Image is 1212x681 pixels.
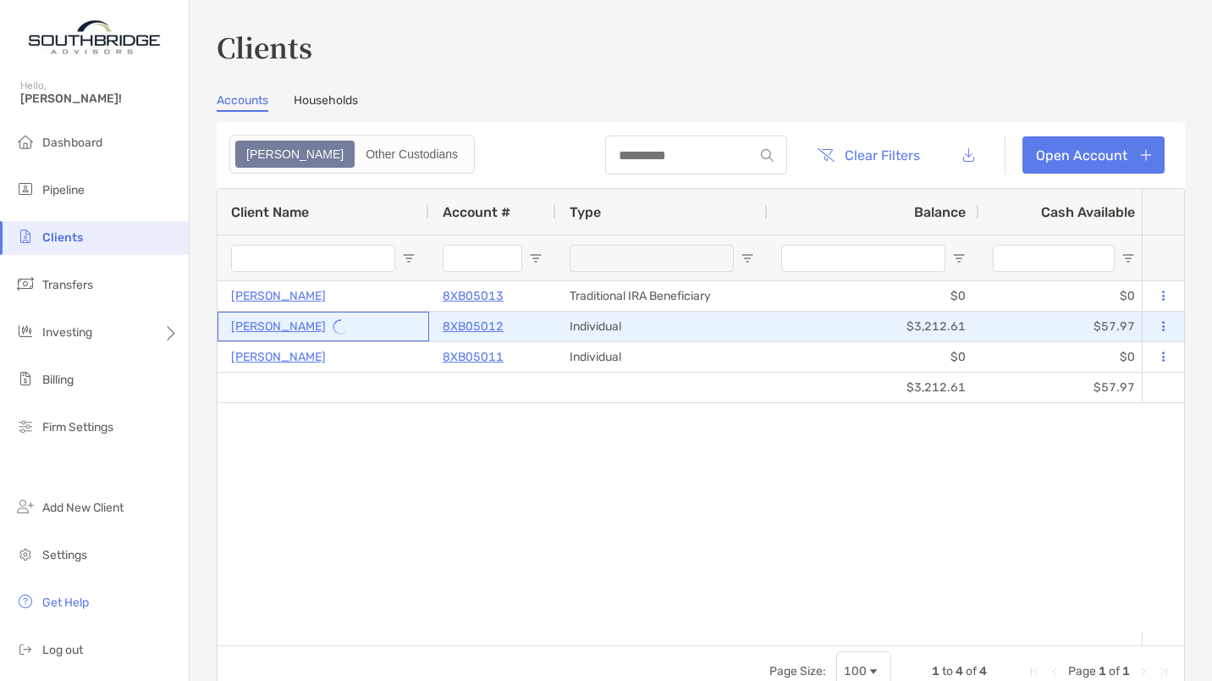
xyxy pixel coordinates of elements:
[1109,664,1120,678] span: of
[443,346,504,368] a: 8XB05011
[20,91,179,106] span: [PERSON_NAME]!
[15,368,36,389] img: billing icon
[15,131,36,152] img: dashboard icon
[556,342,768,372] div: Individual
[15,321,36,341] img: investing icon
[42,136,102,150] span: Dashboard
[15,416,36,436] img: firm-settings icon
[42,373,74,387] span: Billing
[231,245,395,272] input: Client Name Filter Input
[15,226,36,246] img: clients icon
[229,135,475,174] div: segmented control
[443,204,510,220] span: Account #
[1157,665,1171,678] div: Last Page
[231,346,326,368] a: [PERSON_NAME]
[217,27,1185,66] h3: Clients
[1041,204,1135,220] span: Cash Available
[942,664,953,678] span: to
[979,373,1149,402] div: $57.97
[15,496,36,517] img: add_new_client icon
[979,281,1149,311] div: $0
[993,245,1115,272] input: Cash Available Filter Input
[768,373,979,402] div: $3,212.61
[42,325,92,340] span: Investing
[42,420,113,435] span: Firm Settings
[844,664,867,678] div: 100
[1122,664,1130,678] span: 1
[979,342,1149,372] div: $0
[15,639,36,659] img: logout icon
[979,664,987,678] span: 4
[768,312,979,341] div: $3,212.61
[443,285,504,307] a: 8XB05013
[231,204,309,220] span: Client Name
[1027,665,1041,678] div: First Page
[237,142,353,166] div: Zoe
[768,281,979,311] div: $0
[966,664,977,678] span: of
[42,548,87,562] span: Settings
[529,252,543,265] button: Open Filter Menu
[20,7,168,68] img: Zoe Logo
[768,342,979,372] div: $0
[231,316,326,337] a: [PERSON_NAME]
[294,93,358,112] a: Households
[356,142,467,166] div: Other Custodians
[769,664,826,678] div: Page Size:
[443,316,504,337] a: 8XB05012
[932,664,939,678] span: 1
[741,252,754,265] button: Open Filter Menu
[42,230,83,245] span: Clients
[42,278,93,292] span: Transfers
[15,179,36,199] img: pipeline icon
[952,252,966,265] button: Open Filter Menu
[402,252,416,265] button: Open Filter Menu
[804,136,933,174] button: Clear Filters
[42,183,85,197] span: Pipeline
[1137,665,1150,678] div: Next Page
[914,204,966,220] span: Balance
[1022,136,1165,174] a: Open Account
[42,595,89,610] span: Get Help
[979,312,1149,341] div: $57.97
[1121,252,1135,265] button: Open Filter Menu
[1048,665,1061,678] div: Previous Page
[761,149,774,162] img: input icon
[443,245,522,272] input: Account # Filter Input
[556,281,768,311] div: Traditional IRA Beneficiary
[556,312,768,341] div: Individual
[15,544,36,564] img: settings icon
[956,664,963,678] span: 4
[15,274,36,294] img: transfers icon
[42,643,83,657] span: Log out
[231,285,326,307] a: [PERSON_NAME]
[570,204,601,220] span: Type
[15,591,36,612] img: get-help icon
[42,501,124,515] span: Add New Client
[1068,664,1096,678] span: Page
[781,245,945,272] input: Balance Filter Input
[217,93,268,112] a: Accounts
[1099,664,1106,678] span: 1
